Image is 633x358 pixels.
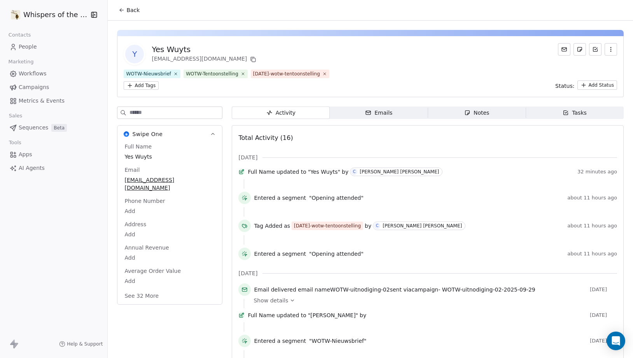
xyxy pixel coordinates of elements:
button: Back [114,3,144,17]
a: Metrics & Events [6,94,101,107]
span: [DATE] [590,286,617,293]
span: Add [124,231,215,238]
span: Entered a segment [254,250,306,258]
span: Workflows [19,70,47,78]
span: [DATE] [590,312,617,318]
span: about 11 hours ago [567,195,617,201]
span: Status: [555,82,574,90]
button: Add Status [577,80,617,90]
span: "Opening attended" [309,250,364,258]
div: Yes Wuyts [152,44,258,55]
div: WOTW-Tentoonstelling [186,70,238,77]
span: Swipe One [132,130,163,138]
span: Back [126,6,140,14]
span: [DATE] [238,269,257,277]
span: Sales [5,110,26,122]
span: Apps [19,150,32,159]
a: Apps [6,148,101,161]
span: Marketing [5,56,37,68]
a: Show details [254,297,612,304]
span: Tools [5,137,24,148]
span: "WOTW-Nieuwsbrief" [309,337,366,345]
div: C [376,223,379,229]
span: [EMAIL_ADDRESS][DOMAIN_NAME] [124,176,215,192]
span: updated to [276,168,306,176]
button: Swipe OneSwipe One [117,126,222,143]
span: Contacts [5,29,34,41]
span: "[PERSON_NAME]" [308,311,358,319]
div: C [353,169,356,175]
span: "Yes Wuyts" [308,168,340,176]
div: [PERSON_NAME] [PERSON_NAME] [383,223,462,229]
button: Whispers of the Wood [9,8,85,21]
span: email name sent via campaign - [254,286,535,293]
span: Email [123,166,141,174]
span: 32 minutes ago [577,169,617,175]
span: Total Activity (16) [238,134,293,141]
a: Help & Support [59,341,103,347]
span: WOTW-uitnodiging-02 [330,286,390,293]
span: Whispers of the Wood [23,10,88,20]
span: by [342,168,348,176]
span: Entered a segment [254,194,306,202]
div: [EMAIL_ADDRESS][DOMAIN_NAME] [152,55,258,64]
span: Phone Number [123,197,166,205]
span: "Opening attended" [309,194,364,202]
a: Workflows [6,67,101,80]
div: Tasks [563,109,587,117]
span: Campaigns [19,83,49,91]
a: AI Agents [6,162,101,175]
span: about 11 hours ago [567,223,617,229]
span: Address [123,220,148,228]
span: [DATE] [238,154,257,161]
span: Annual Revenue [123,244,170,251]
span: by [360,311,366,319]
span: Average Order Value [123,267,182,275]
span: as [284,222,290,230]
span: People [19,43,37,51]
div: WOTW-Nieuwsbrief [126,70,171,77]
span: WOTW-uitnodiging-02-2025-09-29 [442,286,535,293]
a: SequencesBeta [6,121,101,134]
span: Full Name [248,311,275,319]
div: Swipe OneSwipe One [117,143,222,304]
div: Emails [365,109,392,117]
span: Show details [254,297,288,304]
span: Yes Wuyts [124,153,215,161]
a: People [6,40,101,53]
span: by [365,222,371,230]
div: [DATE]-wotw-tentoonstelling [294,222,361,229]
button: Add Tags [124,81,159,90]
span: Metrics & Events [19,97,65,105]
span: Email delivered [254,286,296,293]
span: AI Agents [19,164,45,172]
div: Open Intercom Messenger [607,332,625,350]
img: Swipe One [124,131,129,137]
span: Tag Added [254,222,282,230]
span: Add [124,207,215,215]
span: Add [124,277,215,285]
span: about 11 hours ago [567,251,617,257]
div: [PERSON_NAME] [PERSON_NAME] [360,169,439,175]
span: Help & Support [67,341,103,347]
span: Full Name [248,168,275,176]
div: [DATE]-wotw-tentoonstelling [253,70,320,77]
span: Y [125,45,144,63]
span: Sequences [19,124,48,132]
img: WOTW-logo.jpg [11,10,20,19]
span: [DATE] [590,338,617,344]
span: updated to [276,311,306,319]
span: Entered a segment [254,337,306,345]
span: Full Name [123,143,153,150]
a: Campaigns [6,81,101,94]
span: Add [124,254,215,262]
div: Notes [464,109,489,117]
button: See 32 More [120,289,163,303]
span: Beta [51,124,67,132]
